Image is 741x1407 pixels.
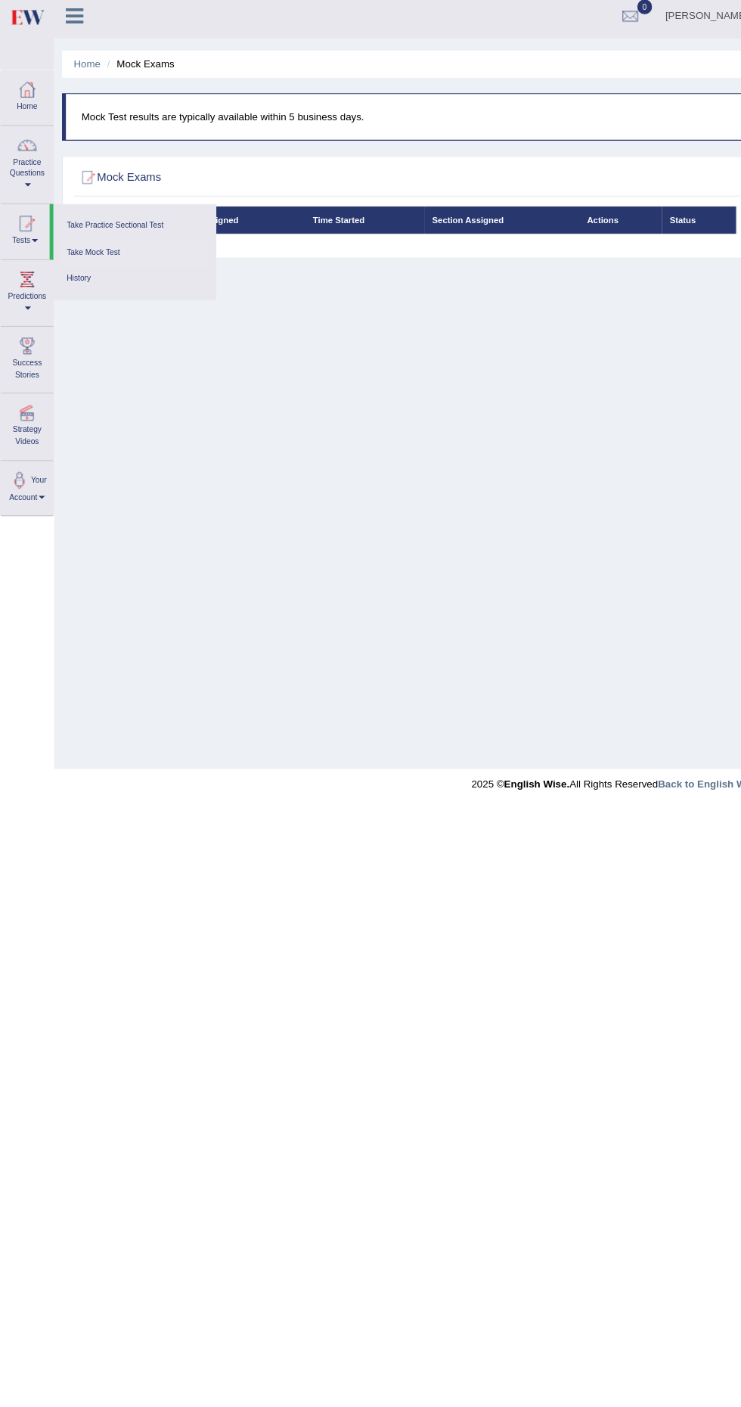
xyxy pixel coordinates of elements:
a: Take Practice Sectional Test [60,213,203,240]
a: Predictions [1,260,52,320]
a: Your Account [1,456,52,505]
a: Practice Questions [1,129,52,200]
th: Actions [566,208,646,234]
p: Mock Test results are typically available within 5 business days. [79,113,718,128]
a: Back to English Wise [642,766,741,777]
a: Home [1,75,52,124]
a: Tests [1,206,48,255]
th: Time Started [298,208,414,234]
li: Mock Exams [101,62,170,76]
h2: Mock Exams [76,170,474,190]
a: Home [72,64,98,75]
a: Success Stories [1,325,52,385]
th: Section Assigned [414,208,566,234]
a: Strategy Videos [1,390,52,450]
a: History [60,266,203,292]
div: 2025 © All Rights Reserved [460,756,741,778]
th: Status [646,208,718,234]
th: Time Assigned [166,208,298,234]
span: 0 [622,6,637,20]
a: Take Mock Test [60,240,203,266]
strong: English Wise. [491,766,555,777]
